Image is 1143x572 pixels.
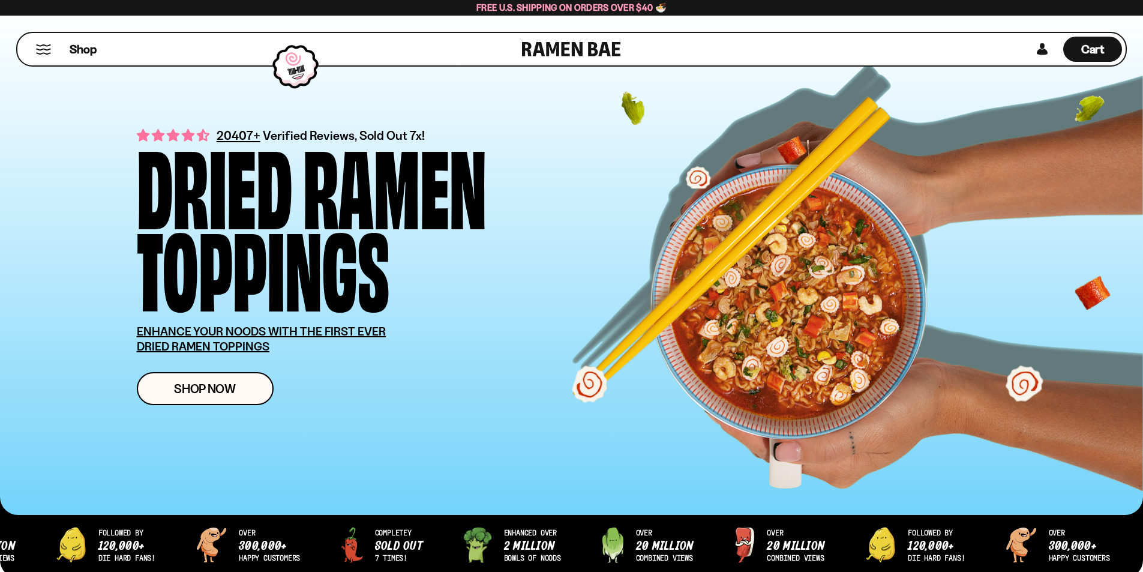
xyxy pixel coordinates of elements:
[137,224,389,306] div: Toppings
[137,324,386,354] u: ENHANCE YOUR NOODS WITH THE FIRST EVER DRIED RAMEN TOPPINGS
[70,37,97,62] a: Shop
[476,2,667,13] span: Free U.S. Shipping on Orders over $40 🍜
[35,44,52,55] button: Mobile Menu Trigger
[137,142,292,224] div: Dried
[70,41,97,58] span: Shop
[137,372,274,405] a: Shop Now
[174,382,236,395] span: Shop Now
[1063,33,1122,65] div: Cart
[303,142,487,224] div: Ramen
[1081,42,1105,56] span: Cart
